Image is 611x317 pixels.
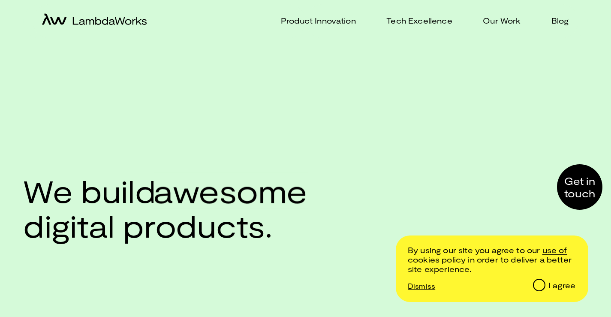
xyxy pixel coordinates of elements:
[408,282,435,290] p: Dismiss
[271,15,356,27] a: Product Innovation
[23,173,304,243] h1: We build digital products.
[548,281,575,290] div: I agree
[154,173,307,209] span: awesome
[408,245,567,264] a: /cookie-and-privacy-policy
[408,246,575,274] p: By using our site you agree to our in order to deliver a better site experience.
[551,15,569,27] p: Blog
[541,15,569,27] a: Blog
[281,15,356,27] p: Product Innovation
[473,15,521,27] a: Our Work
[376,15,452,27] a: Tech Excellence
[42,13,147,28] a: home-icon
[386,15,452,27] p: Tech Excellence
[483,15,521,27] p: Our Work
